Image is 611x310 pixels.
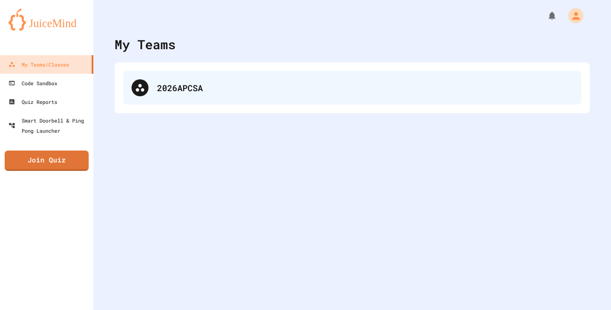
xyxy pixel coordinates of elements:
[157,81,573,94] div: 2026APCSA
[8,78,57,88] div: Code Sandbox
[8,97,57,107] div: Quiz Reports
[123,71,581,105] div: 2026APCSA
[8,8,85,31] img: logo-orange.svg
[8,59,69,70] div: My Teams/Classes
[8,115,90,136] div: Smart Doorbell & Ping Pong Launcher
[5,151,89,171] a: Join Quiz
[115,35,176,54] div: My Teams
[559,6,586,25] div: My Account
[531,8,559,23] div: My Notifications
